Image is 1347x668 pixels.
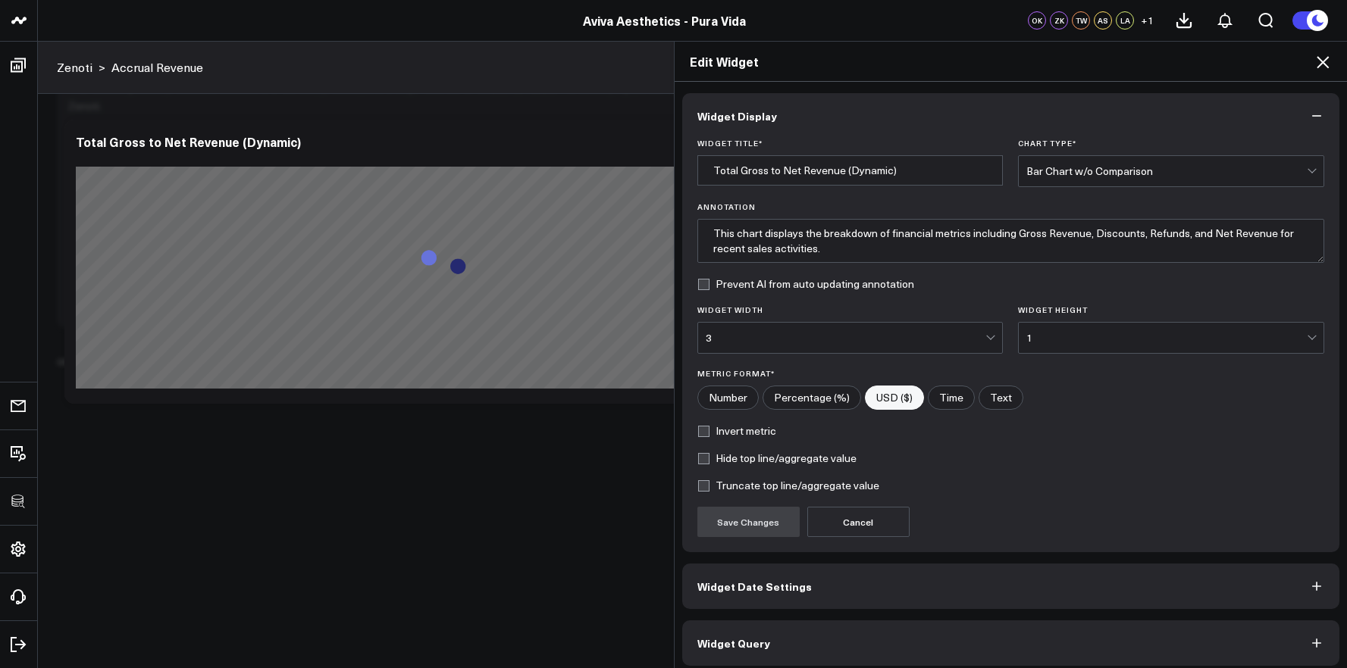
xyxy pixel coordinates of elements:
[697,452,857,464] label: Hide top line/aggregate value
[1026,165,1307,177] div: Bar Chart w/o Comparison
[682,563,1340,609] button: Widget Date Settings
[697,219,1325,263] textarea: This chart displays the breakdown of financial metrics including Gross Revenue, Discounts, Refund...
[865,386,924,410] label: USD ($)
[583,12,746,29] a: Aviva Aesthetics - Pura Vida
[697,386,759,410] label: Number
[697,139,1004,148] label: Widget Title *
[682,620,1340,666] button: Widget Query
[1018,139,1324,148] label: Chart Type *
[1028,11,1046,30] div: OK
[1138,11,1156,30] button: +1
[690,53,1333,70] h2: Edit Widget
[1026,332,1307,344] div: 1
[807,507,910,537] button: Cancel
[697,425,776,437] label: Invert metric
[1072,11,1090,30] div: TW
[1141,15,1154,26] span: + 1
[1050,11,1068,30] div: ZK
[697,155,1004,186] input: Enter your widget title
[763,386,861,410] label: Percentage (%)
[1018,305,1324,314] label: Widget Height
[697,278,914,290] label: Prevent AI from auto updating annotation
[697,507,800,537] button: Save Changes
[706,332,986,344] div: 3
[1116,11,1134,30] div: LA
[697,479,879,492] label: Truncate top line/aggregate value
[697,637,770,649] span: Widget Query
[1094,11,1112,30] div: AS
[697,580,812,592] span: Widget Date Settings
[697,110,777,122] span: Widget Display
[697,305,1004,314] label: Widget Width
[682,93,1340,139] button: Widget Display
[697,202,1325,211] label: Annotation
[697,369,1325,378] label: Metric Format*
[928,386,975,410] label: Time
[979,386,1023,410] label: Text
